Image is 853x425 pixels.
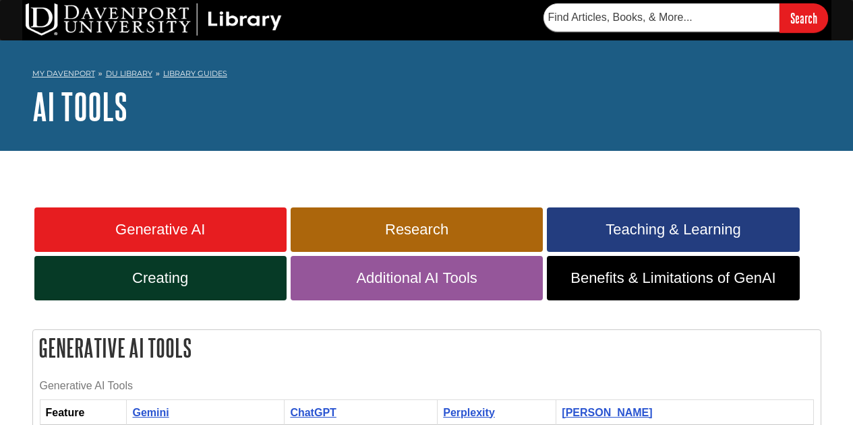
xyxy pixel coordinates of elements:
caption: Generative AI Tools [40,372,814,399]
span: Research [301,221,533,238]
img: DU Library [26,3,282,36]
input: Find Articles, Books, & More... [543,3,780,32]
a: Library Guides [163,69,227,78]
a: Teaching & Learning [547,207,799,252]
span: Additional AI Tools [301,269,533,287]
a: Research [291,207,543,252]
span: Teaching & Learning [557,221,789,238]
a: Perplexity [443,407,494,418]
a: Generative AI [34,207,287,252]
span: Benefits & Limitations of GenAI [557,269,789,287]
a: DU Library [106,69,152,78]
a: My Davenport [32,68,95,79]
a: Benefits & Limitations of GenAI [547,256,799,300]
a: Additional AI Tools [291,256,543,300]
form: Searches DU Library's articles, books, and more [543,3,828,32]
h1: AI Tools [32,86,821,127]
span: Creating [45,269,276,287]
h2: Generative AI Tools [33,330,821,366]
a: Gemini [132,407,169,418]
a: ChatGPT [290,407,336,418]
a: [PERSON_NAME] [562,407,652,418]
nav: breadcrumb [32,65,821,86]
span: Generative AI [45,221,276,238]
a: Creating [34,256,287,300]
input: Search [780,3,828,32]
